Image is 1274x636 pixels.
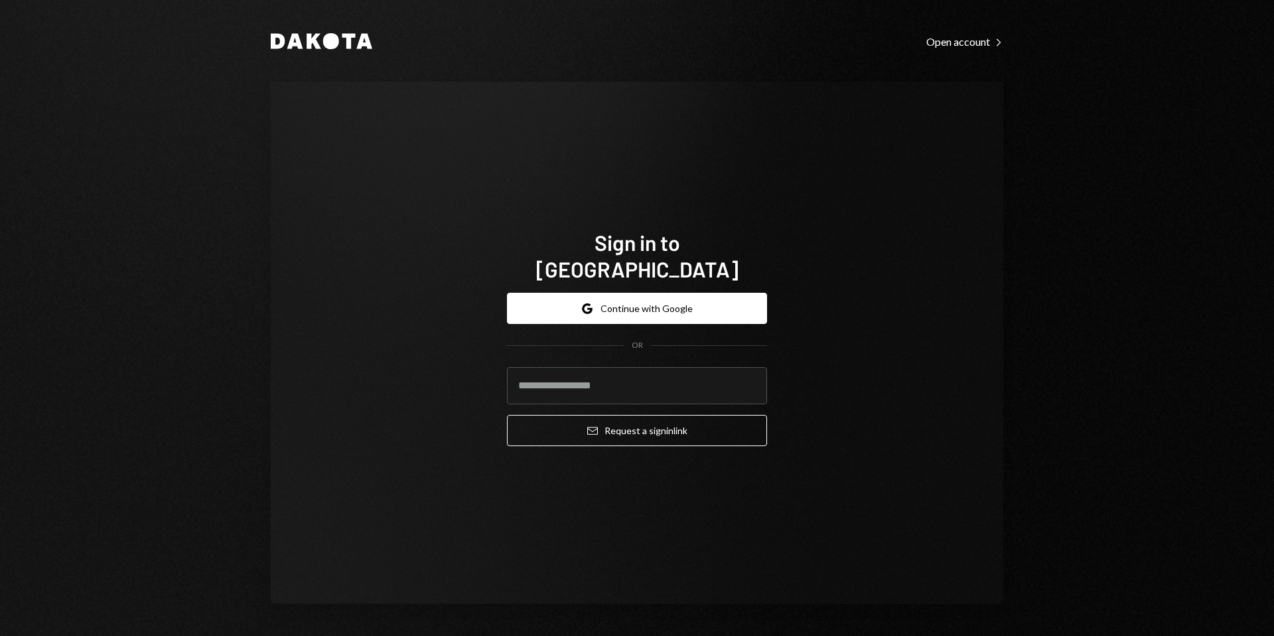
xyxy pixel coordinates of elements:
[507,293,767,324] button: Continue with Google
[926,35,1003,48] div: Open account
[507,229,767,282] h1: Sign in to [GEOGRAPHIC_DATA]
[926,34,1003,48] a: Open account
[507,415,767,446] button: Request a signinlink
[632,340,643,351] div: OR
